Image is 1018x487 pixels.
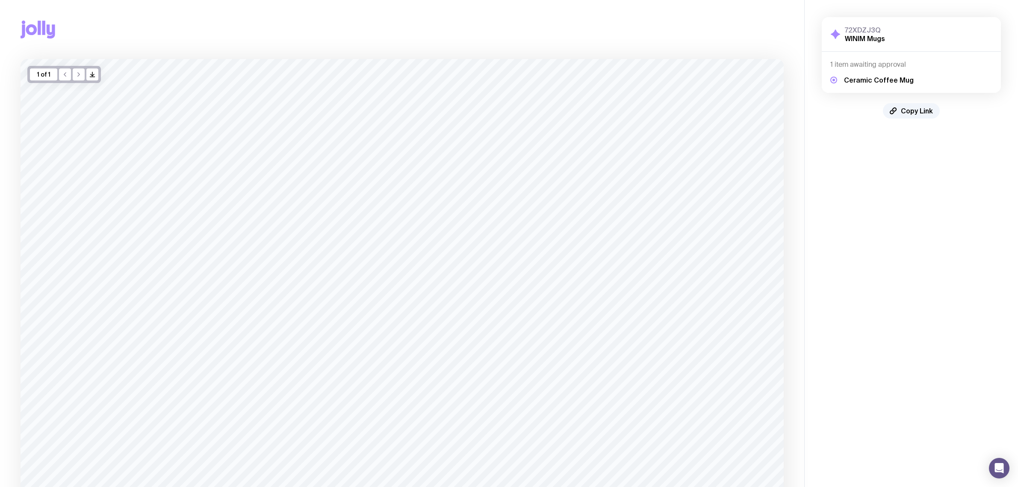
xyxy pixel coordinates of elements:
[30,68,57,80] div: 1 of 1
[901,107,933,115] span: Copy Link
[883,103,940,119] button: Copy Link
[830,60,992,69] h4: 1 item awaiting approval
[90,72,95,77] g: /> />
[989,458,1009,478] div: Open Intercom Messenger
[86,68,98,80] button: />/>
[845,34,885,43] h2: WINIM Mugs
[844,76,914,84] h5: Ceramic Coffee Mug
[845,26,885,34] h3: 72XDZJ3Q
